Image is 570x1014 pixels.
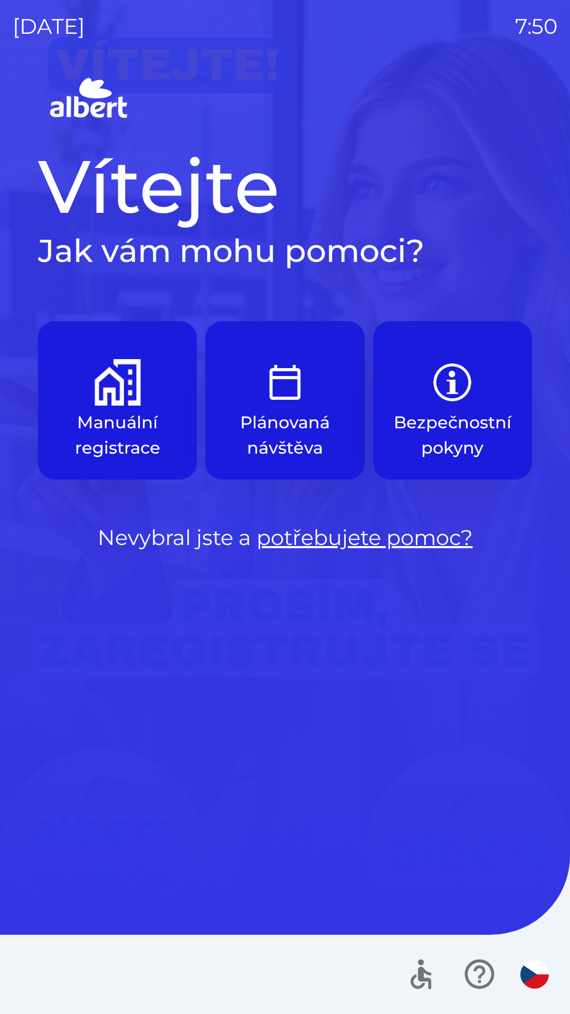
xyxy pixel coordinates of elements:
[373,321,532,480] button: Bezpečnostní pokyny
[38,522,532,553] p: Nevybral jste a
[94,359,141,406] img: d73f94ca-8ab6-4a86-aa04-b3561b69ae4e.png
[38,321,197,480] button: Manuální registrace
[63,410,172,461] p: Manuální registrace
[256,524,473,550] a: potřebujete pomoc?
[13,11,85,42] p: [DATE]
[38,74,532,125] img: Logo
[38,231,532,270] h2: Jak vám mohu pomoci?
[38,142,532,231] h1: Vítejte
[231,410,339,461] p: Plánovaná návštěva
[205,321,364,480] button: Plánovaná návštěva
[520,960,549,989] img: cs flag
[429,359,476,406] img: b85e123a-dd5f-4e82-bd26-90b222bbbbcf.png
[394,410,511,461] p: Bezpečnostní pokyny
[515,11,557,42] p: 7:50
[262,359,308,406] img: e9efe3d3-6003-445a-8475-3fd9a2e5368f.png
